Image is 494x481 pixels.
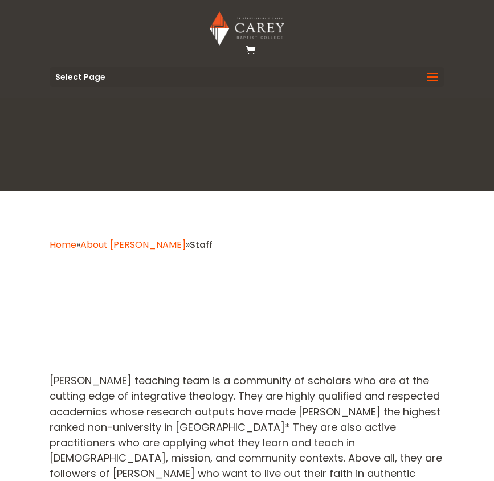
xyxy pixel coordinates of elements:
span: » » [50,238,213,251]
img: Carey Baptist College [210,11,284,46]
a: About [PERSON_NAME] [80,238,186,251]
span: Staff [190,238,213,251]
a: Home [50,238,76,251]
span: Select Page [55,73,105,81]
